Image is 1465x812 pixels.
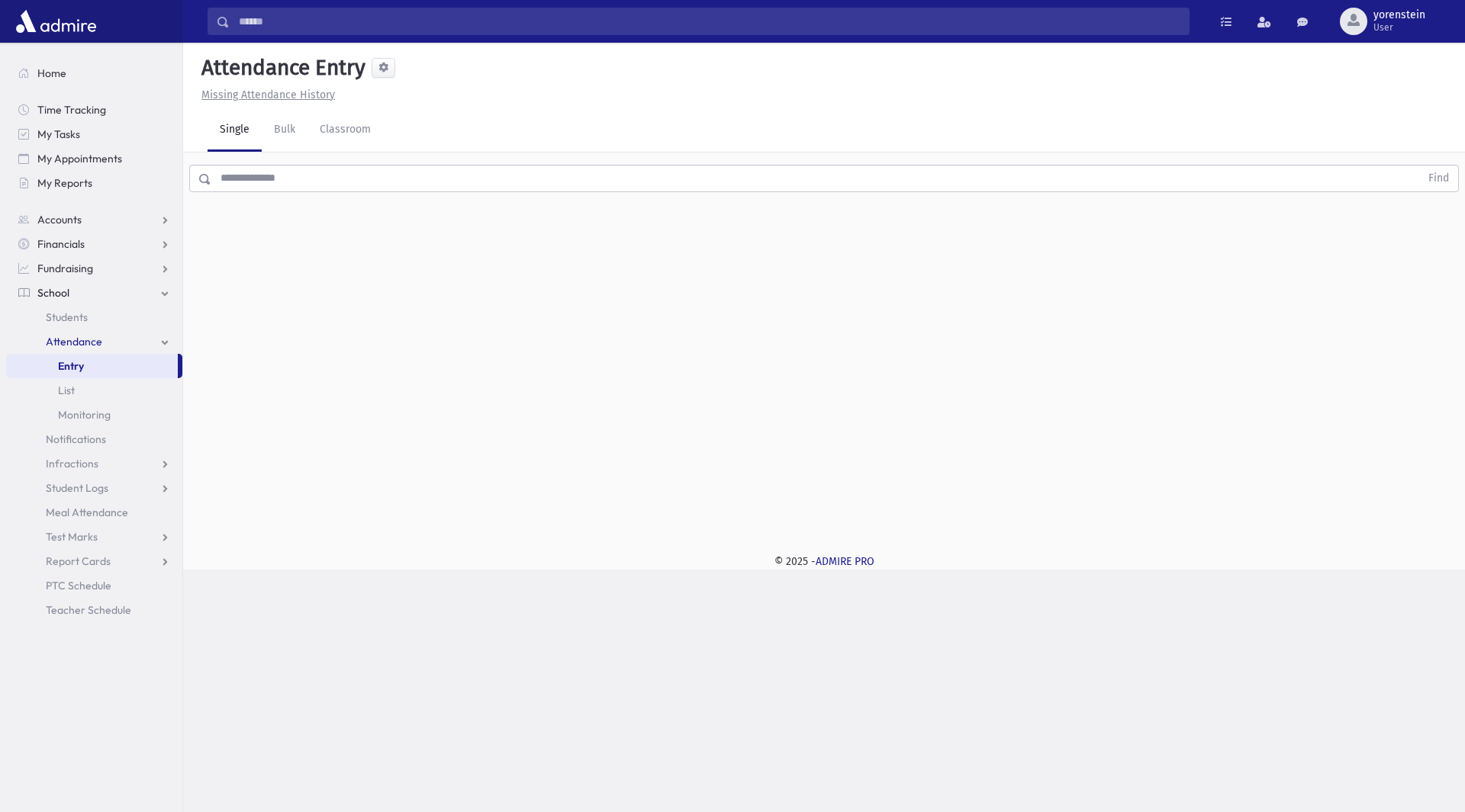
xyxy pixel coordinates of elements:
a: Attendance [6,329,182,354]
a: Single [208,109,262,152]
a: Financials [6,232,182,256]
span: Accounts [37,213,82,226]
a: My Reports [6,171,182,195]
a: School [6,281,182,305]
a: Teacher Schedule [6,598,182,622]
a: ADMIRE PRO [816,555,874,568]
input: Search [230,8,1189,35]
a: My Tasks [6,122,182,146]
span: Home [37,66,66,80]
u: Missing Attendance History [201,88,335,101]
a: Fundraising [6,256,182,281]
span: Infractions [46,457,98,470]
span: Entry [58,359,84,373]
span: Teacher Schedule [46,603,131,617]
span: Meal Attendance [46,505,128,519]
span: Report Cards [46,554,111,568]
span: School [37,286,69,300]
a: Home [6,61,182,85]
a: Notifications [6,427,182,451]
span: My Appointments [37,152,122,165]
span: My Reports [37,176,92,190]
a: My Appointments [6,146,182,171]
div: © 2025 - [208,554,1441,570]
h5: Attendance Entry [195,55,365,81]
a: Accounts [6,207,182,232]
a: Test Marks [6,525,182,549]
span: Test Marks [46,530,98,544]
a: List [6,378,182,403]
a: Monitoring [6,403,182,427]
a: PTC Schedule [6,573,182,598]
a: Meal Attendance [6,500,182,525]
span: Students [46,310,88,324]
a: Student Logs [6,476,182,500]
a: Classroom [307,109,383,152]
a: Bulk [262,109,307,152]
span: Monitoring [58,408,111,422]
a: Infractions [6,451,182,476]
span: Financials [37,237,85,251]
span: User [1373,21,1425,34]
a: Entry [6,354,178,378]
span: Fundraising [37,262,93,275]
button: Find [1419,165,1458,191]
a: Missing Attendance History [195,88,335,101]
span: Attendance [46,335,102,348]
a: Students [6,305,182,329]
span: My Tasks [37,127,80,141]
span: yorenstein [1373,9,1425,21]
span: PTC Schedule [46,579,111,592]
a: Report Cards [6,549,182,573]
a: Time Tracking [6,98,182,122]
span: Student Logs [46,481,108,495]
span: List [58,384,75,397]
span: Time Tracking [37,103,106,117]
img: AdmirePro [12,6,100,37]
span: Notifications [46,432,106,446]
